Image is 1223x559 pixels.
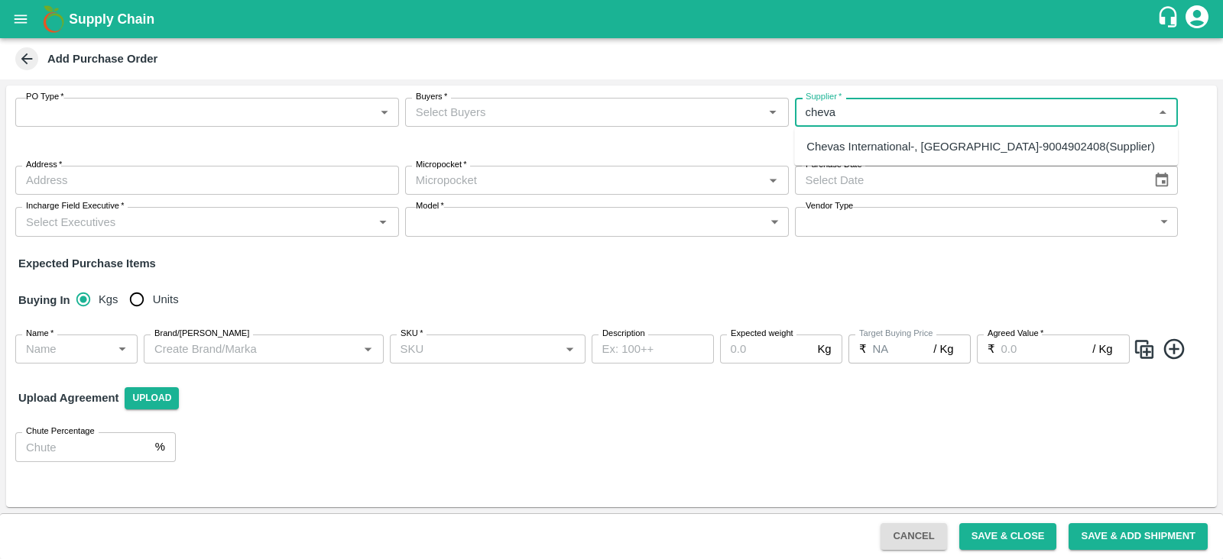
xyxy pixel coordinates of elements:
button: Open [373,212,393,231]
p: Kg [817,341,831,357]
p: ₹ [988,341,995,357]
label: Agreed Value [988,328,1043,340]
label: Micropocket [416,159,467,171]
label: SKU [401,328,423,340]
input: Select Supplier [800,102,1149,122]
input: 0.0 [720,334,812,364]
label: Name [26,328,54,340]
input: Select Date [795,166,1141,195]
label: Address [26,159,62,171]
h6: Buying In [12,284,76,316]
input: SKU [394,339,556,359]
span: Upload [125,387,179,409]
label: PO Type [26,91,64,103]
p: / Kg [933,341,953,357]
input: Address [15,166,399,195]
label: Expected weight [731,328,793,340]
label: Vendor Type [806,200,853,212]
div: account of current user [1183,3,1211,35]
label: Chute Percentage [26,425,95,438]
button: Save & Add Shipment [1069,523,1208,550]
p: / Kg [1092,341,1112,357]
div: customer-support [1156,5,1183,33]
div: Chevas International-, [GEOGRAPHIC_DATA]-9004902408(Supplier) [806,138,1155,155]
p: ₹ [859,341,867,357]
label: Target Buying Price [859,328,933,340]
input: 0.0 [873,334,934,364]
button: Cancel [881,523,946,550]
input: Name [20,339,108,359]
input: Micropocket [410,170,759,190]
button: Open [763,170,783,190]
strong: Expected Purchase Items [18,257,156,270]
button: Close [1153,102,1173,122]
img: CloneIcon [1133,337,1156,362]
button: Open [358,339,378,359]
button: Choose date [1147,166,1176,195]
input: Select Executives [20,212,369,231]
strong: Upload Agreement [18,392,118,404]
button: Save & Close [959,523,1057,550]
button: Open [763,102,783,122]
span: Units [153,291,179,308]
label: Supplier [806,91,842,103]
label: Model [416,200,444,212]
img: logo [38,4,69,34]
label: Brand/[PERSON_NAME] [154,328,249,340]
p: % [155,438,165,455]
button: Open [560,339,579,359]
input: Create Brand/Marka [148,339,354,359]
input: Chute [15,432,149,461]
label: Description [602,328,645,340]
div: buying_in [76,284,191,315]
b: Supply Chain [69,11,154,27]
a: Supply Chain [69,8,1156,30]
button: Open [112,339,132,359]
input: 0.0 [1001,334,1093,364]
b: Add Purchase Order [47,53,157,65]
label: Incharge Field Executive [26,200,124,212]
button: open drawer [3,2,38,37]
input: Select Buyers [410,102,759,122]
span: Kgs [99,291,118,308]
label: Buyers [416,91,447,103]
